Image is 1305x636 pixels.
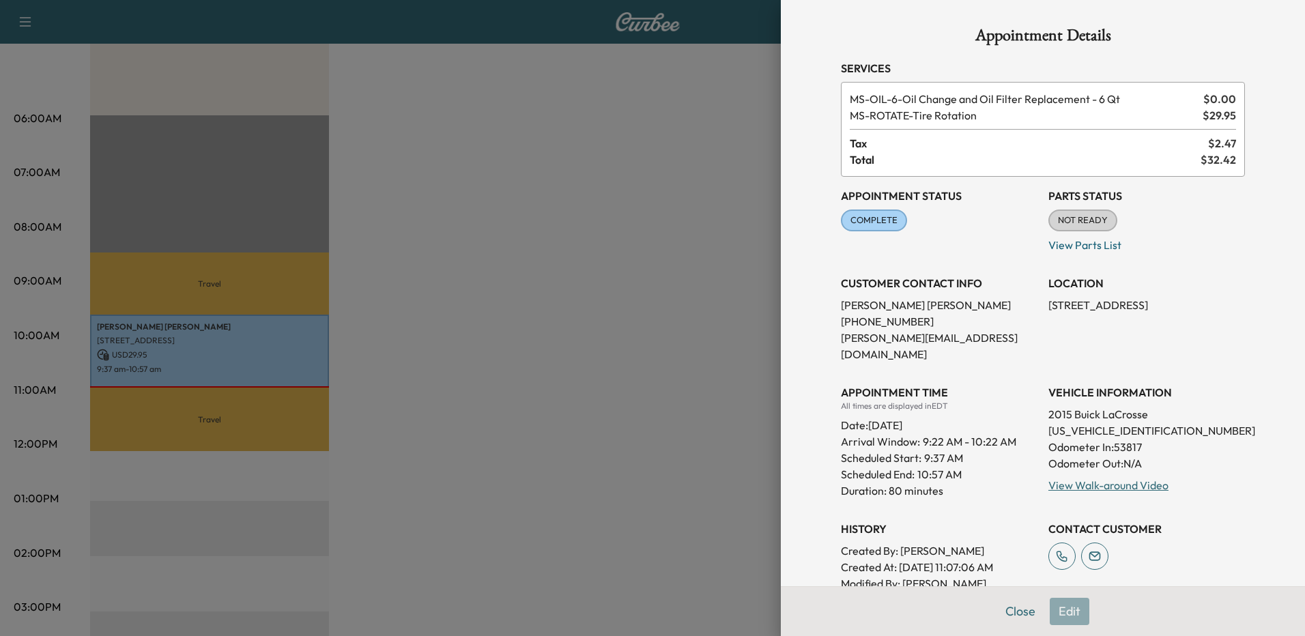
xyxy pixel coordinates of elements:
p: Scheduled Start: [841,450,921,466]
p: Arrival Window: [841,433,1037,450]
h3: LOCATION [1048,275,1245,291]
p: Odometer In: 53817 [1048,439,1245,455]
span: $ 32.42 [1201,151,1236,168]
p: 10:57 AM [917,466,962,482]
p: Odometer Out: N/A [1048,455,1245,472]
p: [STREET_ADDRESS] [1048,297,1245,313]
h3: APPOINTMENT TIME [841,384,1037,401]
p: [PHONE_NUMBER] [841,313,1037,330]
button: Close [996,598,1044,625]
p: 2015 Buick LaCrosse [1048,406,1245,422]
h3: CUSTOMER CONTACT INFO [841,275,1037,291]
h3: VEHICLE INFORMATION [1048,384,1245,401]
div: Date: [DATE] [841,411,1037,433]
p: Modified By : [PERSON_NAME] [841,575,1037,592]
span: $ 2.47 [1208,135,1236,151]
p: View Parts List [1048,231,1245,253]
a: View Walk-around Video [1048,478,1168,492]
h3: Parts Status [1048,188,1245,204]
span: NOT READY [1050,214,1116,227]
span: $ 29.95 [1203,107,1236,124]
span: Tire Rotation [850,107,1197,124]
p: [PERSON_NAME] [PERSON_NAME] [841,297,1037,313]
span: COMPLETE [842,214,906,227]
span: 9:22 AM - 10:22 AM [923,433,1016,450]
p: Created At : [DATE] 11:07:06 AM [841,559,1037,575]
h1: Appointment Details [841,27,1245,49]
p: [US_VEHICLE_IDENTIFICATION_NUMBER] [1048,422,1245,439]
span: Oil Change and Oil Filter Replacement - 6 Qt [850,91,1198,107]
div: All times are displayed in EDT [841,401,1037,411]
span: $ 0.00 [1203,91,1236,107]
p: Created By : [PERSON_NAME] [841,543,1037,559]
span: Total [850,151,1201,168]
p: [PERSON_NAME][EMAIL_ADDRESS][DOMAIN_NAME] [841,330,1037,362]
h3: Appointment Status [841,188,1037,204]
h3: Services [841,60,1245,76]
h3: CONTACT CUSTOMER [1048,521,1245,537]
h3: History [841,521,1037,537]
p: Duration: 80 minutes [841,482,1037,499]
p: Scheduled End: [841,466,915,482]
span: Tax [850,135,1208,151]
p: 9:37 AM [924,450,963,466]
